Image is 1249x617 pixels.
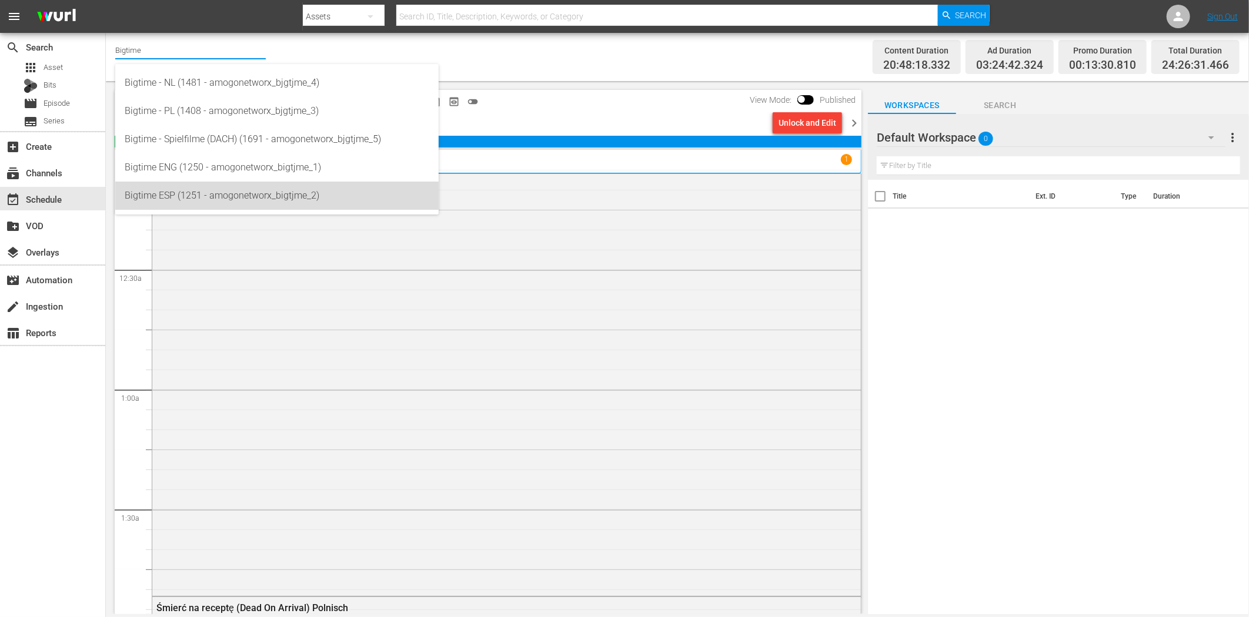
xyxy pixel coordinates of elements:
span: Reports [6,326,20,340]
span: Published [814,95,861,105]
span: View Backup [445,92,463,111]
th: Type [1114,180,1147,213]
span: toggle_off [467,96,479,108]
span: chevron_right [847,116,861,130]
span: 03:24:42.324 [976,59,1043,72]
div: Promo Duration [1069,42,1136,59]
span: View Mode: [744,95,797,105]
button: Search [938,5,990,26]
span: 00:13:30.810 [1069,59,1136,72]
button: Unlock and Edit [773,112,842,133]
div: Total Duration [1162,42,1229,59]
img: ans4CAIJ8jUAAAAAAAAAAAAAAAAAAAAAAAAgQb4GAAAAAAAAAAAAAAAAAAAAAAAAJMjXAAAAAAAAAAAAAAAAAAAAAAAAgAT5G... [28,3,85,31]
span: preview_outlined [448,96,460,108]
span: 20:48:18.332 [883,59,950,72]
span: Overlays [6,246,20,260]
span: Automation [6,273,20,287]
span: 24:26:31.466 [1162,59,1229,72]
span: Ingestion [6,300,20,314]
div: Bigtime ENG (1250 - amogonetworx_bigtjme_1) [125,153,429,182]
span: menu [7,9,21,24]
span: VOD [6,219,20,233]
div: Content Duration [883,42,950,59]
div: Śmierć na receptę (Dead On Arrival) Polnisch [156,602,792,613]
div: Bigtime - NL (1481 - amogonetworx_bjgtjme_4) [125,69,429,97]
span: Episode [44,98,70,109]
span: Toggle to switch from Published to Draft view. [797,95,806,103]
th: Ext. ID [1028,180,1114,213]
div: Unlock and Edit [779,112,836,133]
span: Bits [44,79,56,91]
span: Channels [6,166,20,180]
span: 0 [979,126,993,151]
span: 20:48:18.332 [226,136,861,147]
th: Duration [1147,180,1217,213]
div: Default Workspace [877,121,1225,154]
span: Series [44,115,65,127]
div: Bigtime ESP (1251 - amogonetworx_bigtjme_2) [125,182,429,210]
a: Sign Out [1207,12,1238,21]
div: Ad Duration [976,42,1043,59]
span: Create [6,140,20,154]
span: 24 hours Lineup View is OFF [463,92,482,111]
p: 1 [844,155,849,163]
div: Bits [24,79,38,93]
span: Asset [44,62,63,73]
span: more_vert [1226,130,1240,145]
span: Search [956,5,987,26]
div: Bigtime - PL (1408 - amogonetworx_bjgtjme_3) [125,97,429,125]
span: Episode [24,96,38,110]
span: Search [6,41,20,55]
span: Schedule [6,193,20,207]
span: Workspaces [868,98,956,113]
div: Death's Door [156,179,792,190]
div: Bigtime - Spielfilme (DACH) (1691 - amogonetworx_bjgtjme_5) [125,125,429,153]
th: Title [893,180,1028,213]
button: more_vert [1226,123,1240,152]
span: Search [956,98,1044,113]
span: Asset [24,61,38,75]
span: Series [24,115,38,129]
